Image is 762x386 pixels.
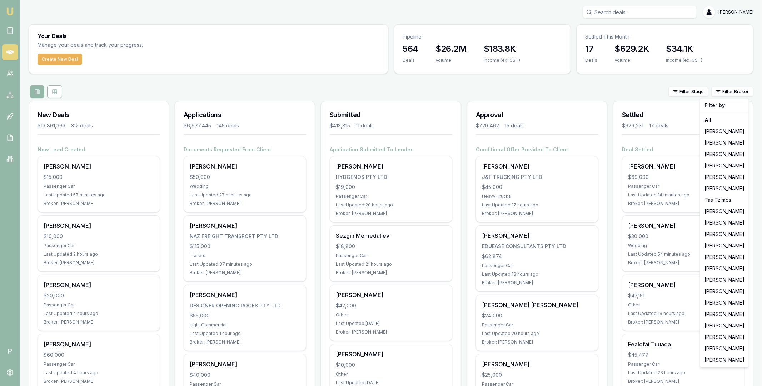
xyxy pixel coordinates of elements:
div: [PERSON_NAME] [702,331,747,343]
div: [PERSON_NAME] [702,286,747,297]
div: [PERSON_NAME] [702,229,747,240]
div: Tas Tzimos [702,194,747,206]
div: [PERSON_NAME] [702,251,747,263]
div: [PERSON_NAME] [702,137,747,149]
div: [PERSON_NAME] [702,274,747,286]
div: [PERSON_NAME] [702,217,747,229]
div: [PERSON_NAME] [702,183,747,194]
div: [PERSON_NAME] [702,160,747,171]
div: [PERSON_NAME] [702,126,747,137]
div: Filter by [702,100,747,111]
div: [PERSON_NAME] [702,343,747,354]
div: [PERSON_NAME] [702,149,747,160]
div: [PERSON_NAME] [702,171,747,183]
div: [PERSON_NAME] [702,297,747,309]
div: [PERSON_NAME] [702,206,747,217]
div: [PERSON_NAME] [702,320,747,331]
div: [PERSON_NAME] [702,263,747,274]
div: [PERSON_NAME] [702,240,747,251]
div: [PERSON_NAME] [702,309,747,320]
div: [PERSON_NAME] [702,354,747,366]
strong: All [704,116,711,124]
